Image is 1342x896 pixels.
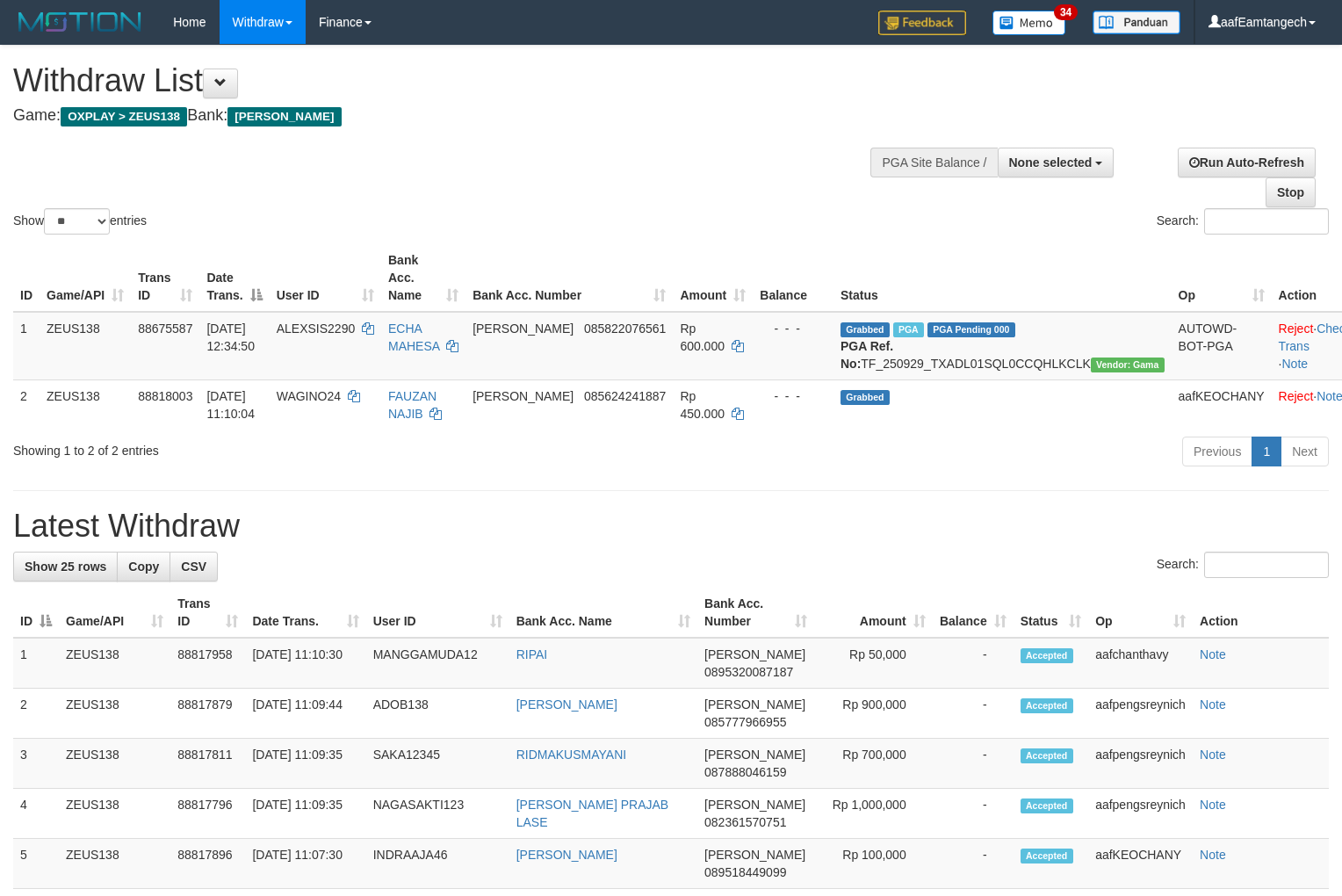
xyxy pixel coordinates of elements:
td: ZEUS138 [59,739,170,789]
td: aafKEOCHANY [1172,379,1272,430]
td: aafpengsreynich [1088,689,1193,739]
input: Search: [1204,552,1329,578]
td: ZEUS138 [40,379,131,430]
td: - [933,689,1014,739]
div: Showing 1 to 2 of 2 entries [13,435,546,459]
a: [PERSON_NAME] [516,697,617,712]
a: ECHA MAHESA [388,322,439,353]
img: panduan.png [1093,11,1180,34]
th: ID: activate to sort column descending [13,588,59,638]
a: Note [1200,798,1226,812]
span: [DATE] 12:34:50 [206,322,255,353]
td: 2 [13,379,40,430]
span: [DATE] 11:10:04 [206,389,255,421]
span: Grabbed [841,322,890,337]
input: Search: [1204,208,1329,235]
select: Showentries [44,208,110,235]
label: Search: [1157,208,1329,235]
th: Balance: activate to sort column ascending [933,588,1014,638]
a: Note [1200,848,1226,862]
td: ZEUS138 [40,312,131,380]
th: User ID: activate to sort column ascending [366,588,509,638]
a: Copy [117,552,170,582]
th: Bank Acc. Number: activate to sort column ascending [465,244,673,312]
td: 88817796 [170,789,245,839]
span: Accepted [1021,698,1073,713]
td: 2 [13,689,59,739]
td: aafpengsreynich [1088,789,1193,839]
td: ZEUS138 [59,689,170,739]
td: TF_250929_TXADL01SQL0CCQHLKCLK [833,312,1172,380]
td: 1 [13,312,40,380]
span: Copy 087888046159 to clipboard [704,765,786,779]
a: FAUZAN NAJIB [388,389,437,421]
span: Show 25 rows [25,560,106,574]
span: Copy [128,560,159,574]
a: Note [1200,748,1226,762]
th: Balance [753,244,833,312]
a: Next [1281,437,1329,466]
td: - [933,638,1014,689]
span: [PERSON_NAME] [704,848,805,862]
th: Date Trans.: activate to sort column ascending [245,588,365,638]
a: Run Auto-Refresh [1178,148,1316,177]
td: ZEUS138 [59,638,170,689]
button: None selected [998,148,1115,177]
span: 88675587 [138,322,192,336]
td: - [933,789,1014,839]
th: Date Trans.: activate to sort column descending [199,244,269,312]
td: ZEUS138 [59,839,170,889]
h1: Withdraw List [13,63,877,98]
td: ZEUS138 [59,789,170,839]
span: [PERSON_NAME] [704,798,805,812]
td: Rp 1,000,000 [814,789,933,839]
th: Bank Acc. Number: activate to sort column ascending [697,588,814,638]
a: Stop [1266,177,1316,207]
a: Previous [1182,437,1252,466]
span: [PERSON_NAME] [704,697,805,712]
td: 5 [13,839,59,889]
span: [PERSON_NAME] [473,322,574,336]
span: Copy 085777966955 to clipboard [704,715,786,729]
img: Button%20Memo.svg [992,11,1066,35]
div: - - - [760,387,826,405]
td: - [933,839,1014,889]
a: Show 25 rows [13,552,118,582]
td: [DATE] 11:09:44 [245,689,365,739]
a: 1 [1252,437,1281,466]
span: Accepted [1021,648,1073,663]
span: Rp 450.000 [680,389,725,421]
span: Copy 0895320087187 to clipboard [704,665,793,679]
b: PGA Ref. No: [841,339,893,371]
span: Grabbed [841,390,890,405]
span: None selected [1009,155,1093,170]
td: 3 [13,739,59,789]
span: 88818003 [138,389,192,403]
span: Accepted [1021,748,1073,763]
td: 88817896 [170,839,245,889]
span: [PERSON_NAME] [704,647,805,661]
span: Copy 085624241887 to clipboard [584,389,666,403]
td: aafKEOCHANY [1088,839,1193,889]
span: [PERSON_NAME] [227,107,341,126]
td: aafpengsreynich [1088,739,1193,789]
td: - [933,739,1014,789]
span: Copy 082361570751 to clipboard [704,815,786,829]
td: [DATE] 11:07:30 [245,839,365,889]
img: MOTION_logo.png [13,9,147,35]
td: [DATE] 11:10:30 [245,638,365,689]
th: Action [1193,588,1329,638]
span: Accepted [1021,798,1073,813]
th: Amount: activate to sort column ascending [814,588,933,638]
th: Trans ID: activate to sort column ascending [131,244,199,312]
th: Op: activate to sort column ascending [1088,588,1193,638]
span: PGA Pending [927,322,1015,337]
td: ADOB138 [366,689,509,739]
th: Trans ID: activate to sort column ascending [170,588,245,638]
a: Note [1282,357,1309,371]
td: NAGASAKTI123 [366,789,509,839]
a: [PERSON_NAME] PRAJAB LASE [516,798,669,829]
a: Note [1200,647,1226,661]
span: Copy 085822076561 to clipboard [584,322,666,336]
th: Amount: activate to sort column ascending [673,244,753,312]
